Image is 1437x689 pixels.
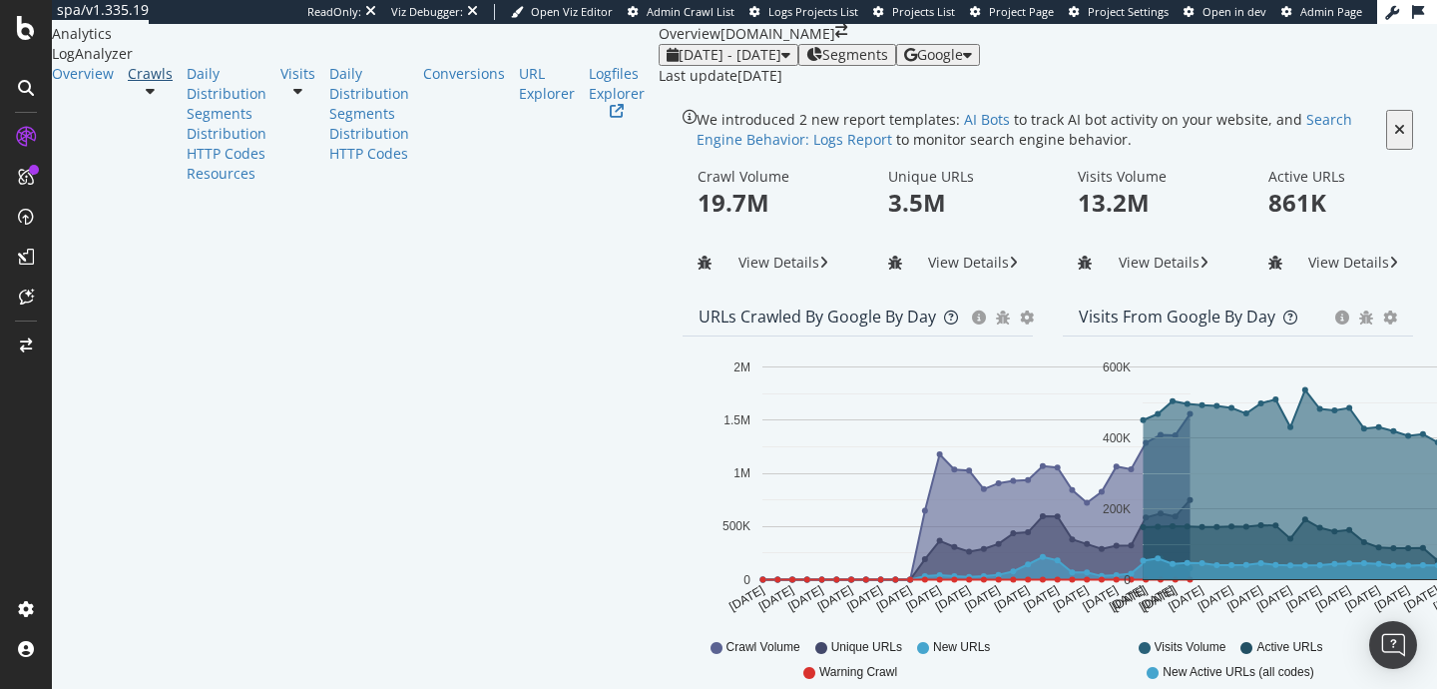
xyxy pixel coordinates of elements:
div: Logfiles Explorer [589,64,645,104]
text: [DATE] [963,583,1003,614]
div: circle-info [1335,311,1349,325]
a: Admin Page [1281,4,1362,20]
span: Logs Projects List [768,4,858,19]
span: Warning Crawl [819,664,897,681]
div: bug [888,256,902,270]
div: Crawl Volume [698,168,828,186]
text: 0 [743,573,750,587]
span: New Active URLs (all codes) [1163,664,1313,681]
div: ReadOnly: [307,4,361,20]
text: 1.5M [723,413,750,427]
a: HTTP Codes [187,144,266,164]
text: 600K [1103,360,1131,374]
text: [DATE] [815,583,855,614]
text: 500K [722,520,750,534]
text: [DATE] [1137,583,1177,614]
div: circle-info [972,311,986,325]
span: Crawl Volume [726,639,800,656]
a: Segments Distribution [187,104,266,144]
button: Google [896,44,980,66]
span: View Details [738,253,819,272]
div: Overview [659,24,720,44]
a: Crawls [128,64,173,84]
div: URLs Crawled by Google by day [699,307,936,327]
a: Daily Distribution [329,64,409,104]
div: Visits from Google by day [1079,307,1275,327]
text: [DATE] [992,583,1032,614]
div: arrow-right-arrow-left [835,24,847,38]
span: Segments [822,47,888,63]
div: We introduced 2 new report templates: to track AI bot activity on your website, and to monitor se... [697,110,1386,150]
text: [DATE] [785,583,825,614]
p: 3.5M [888,186,1019,220]
span: Active URLs [1256,639,1322,656]
a: Open in dev [1184,4,1266,20]
button: Segments [798,44,896,66]
span: New URLs [933,639,990,656]
a: Conversions [423,64,505,84]
span: View Details [1308,253,1389,272]
span: Projects List [892,4,955,19]
a: HTTP Codes [329,144,409,164]
text: [DATE] [1372,583,1412,614]
a: Daily Distribution [187,64,266,104]
div: bug [1359,311,1373,325]
text: [DATE] [1166,583,1205,614]
text: 0 [1124,573,1131,587]
p: 861K [1268,186,1399,220]
text: [DATE] [1107,583,1147,614]
a: Search Engine Behavior: Logs Report [697,110,1352,149]
div: info banner [683,110,1413,150]
span: Project Page [989,4,1054,19]
a: Project Page [970,4,1054,20]
span: Project Settings [1088,4,1169,19]
span: Open Viz Editor [531,4,613,19]
a: Logfiles Explorer [589,64,645,118]
span: Open in dev [1202,4,1266,19]
span: View Details [928,253,1009,272]
a: Resources [187,164,266,184]
div: Viz Debugger: [391,4,463,20]
a: Project Settings [1069,4,1169,20]
span: Google [917,45,963,64]
a: Overview [52,64,114,84]
svg: A chart. [699,352,1233,630]
div: Unique URLs [888,168,1019,186]
a: AI Bots [964,110,1010,129]
div: LogAnalyzer [52,44,659,64]
text: 200K [1103,502,1131,516]
text: [DATE] [933,583,973,614]
div: bug [1078,256,1092,270]
div: bug [698,256,712,270]
p: 19.7M [698,186,828,220]
text: [DATE] [726,583,766,614]
div: gear [1020,311,1034,325]
button: [DATE] - [DATE] [659,44,798,66]
span: Admin Crawl List [647,4,734,19]
span: [DATE] - [DATE] [679,45,781,64]
text: [DATE] [844,583,884,614]
div: Last update [659,66,782,86]
a: URL Explorer [519,64,575,104]
text: [DATE] [1283,583,1323,614]
a: Segments Distribution [329,104,409,144]
button: close banner [1386,110,1413,150]
a: Visits [280,64,315,84]
a: Admin Crawl List [628,4,734,20]
div: Open Intercom Messenger [1369,621,1417,669]
div: bug [996,311,1010,325]
div: Visits Volume [1078,168,1208,186]
span: Visits Volume [1155,639,1226,656]
text: [DATE] [903,583,943,614]
a: Open Viz Editor [511,4,613,20]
